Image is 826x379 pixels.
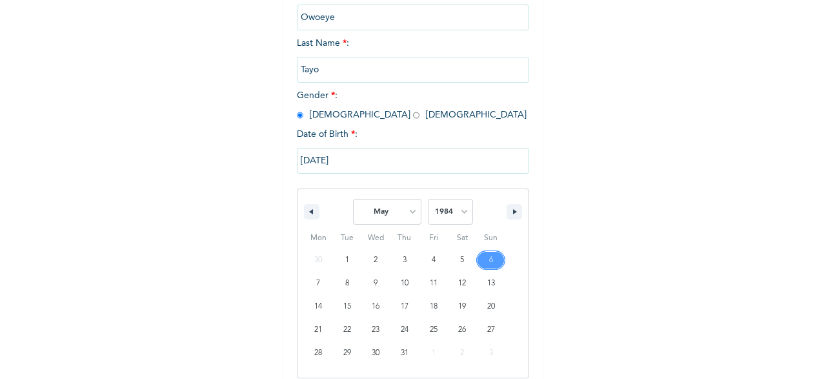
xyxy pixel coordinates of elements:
button: 7 [304,272,333,295]
button: 16 [361,295,390,318]
button: 24 [390,318,419,342]
button: 23 [361,318,390,342]
span: 14 [314,295,322,318]
input: DD-MM-YYYY [297,148,529,174]
span: 28 [314,342,322,365]
span: 6 [489,249,493,272]
span: 2 [374,249,378,272]
button: 10 [390,272,419,295]
button: 5 [448,249,477,272]
span: 20 [487,295,495,318]
span: 1 [345,249,349,272]
button: 14 [304,295,333,318]
span: 22 [343,318,351,342]
span: 11 [430,272,438,295]
span: 9 [374,272,378,295]
span: Fri [419,228,448,249]
span: 29 [343,342,351,365]
button: 2 [361,249,390,272]
span: 30 [372,342,379,365]
button: 26 [448,318,477,342]
span: Last Name : [297,39,529,74]
span: Thu [390,228,419,249]
span: 27 [487,318,495,342]
button: 15 [333,295,362,318]
span: 15 [343,295,351,318]
span: Gender : [DEMOGRAPHIC_DATA] [DEMOGRAPHIC_DATA] [297,91,527,119]
button: 25 [419,318,448,342]
span: 17 [401,295,408,318]
button: 8 [333,272,362,295]
span: 26 [458,318,466,342]
span: Wed [361,228,390,249]
span: 4 [432,249,436,272]
button: 1 [333,249,362,272]
button: 19 [448,295,477,318]
span: 19 [458,295,466,318]
span: 24 [401,318,408,342]
button: 21 [304,318,333,342]
button: 4 [419,249,448,272]
button: 12 [448,272,477,295]
button: 31 [390,342,419,365]
button: 30 [361,342,390,365]
span: 5 [460,249,464,272]
span: Tue [333,228,362,249]
span: 3 [403,249,407,272]
button: 11 [419,272,448,295]
button: 6 [476,249,505,272]
span: 23 [372,318,379,342]
span: 25 [430,318,438,342]
button: 20 [476,295,505,318]
button: 29 [333,342,362,365]
button: 13 [476,272,505,295]
span: Sat [448,228,477,249]
span: Date of Birth : [297,128,358,141]
span: 7 [316,272,320,295]
button: 18 [419,295,448,318]
span: 16 [372,295,379,318]
button: 28 [304,342,333,365]
button: 27 [476,318,505,342]
span: 13 [487,272,495,295]
button: 9 [361,272,390,295]
span: 8 [345,272,349,295]
span: 18 [430,295,438,318]
button: 17 [390,295,419,318]
span: 31 [401,342,408,365]
span: 12 [458,272,466,295]
button: 3 [390,249,419,272]
input: Enter your first name [297,5,529,30]
span: Sun [476,228,505,249]
input: Enter your last name [297,57,529,83]
span: 10 [401,272,408,295]
span: Mon [304,228,333,249]
span: 21 [314,318,322,342]
button: 22 [333,318,362,342]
